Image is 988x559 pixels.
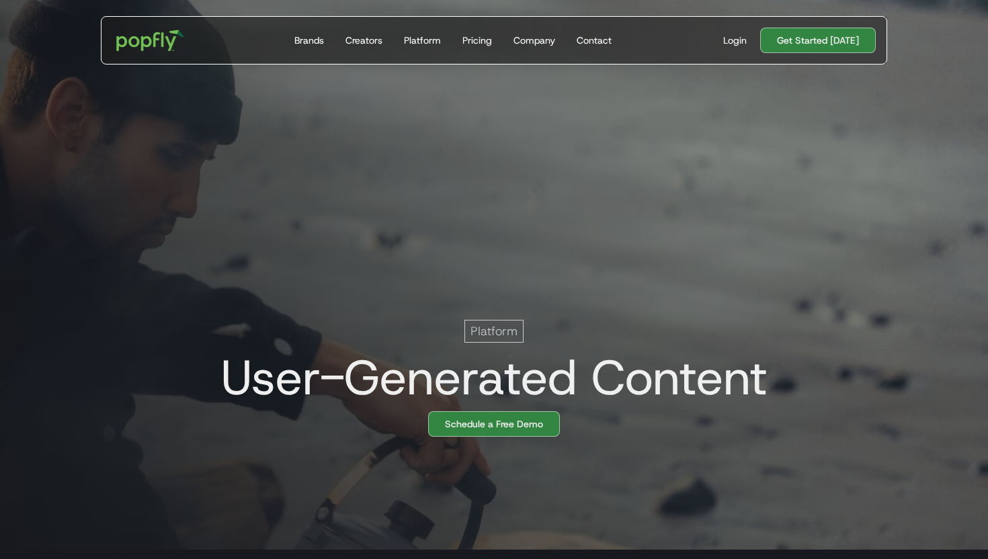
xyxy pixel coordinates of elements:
[513,34,555,47] div: Company
[577,34,612,47] div: Contact
[760,28,876,53] a: Get Started [DATE]
[457,17,497,64] a: Pricing
[508,17,561,64] a: Company
[723,34,747,47] div: Login
[340,17,388,64] a: Creators
[289,17,329,64] a: Brands
[345,34,382,47] div: Creators
[462,34,492,47] div: Pricing
[470,323,518,339] p: Platform
[294,34,324,47] div: Brands
[404,34,441,47] div: Platform
[210,351,768,404] h1: User-Generated Content
[571,17,617,64] a: Contact
[428,411,560,437] a: Schedule a Free Demo
[107,20,194,60] a: home
[718,34,752,47] a: Login
[399,17,446,64] a: Platform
